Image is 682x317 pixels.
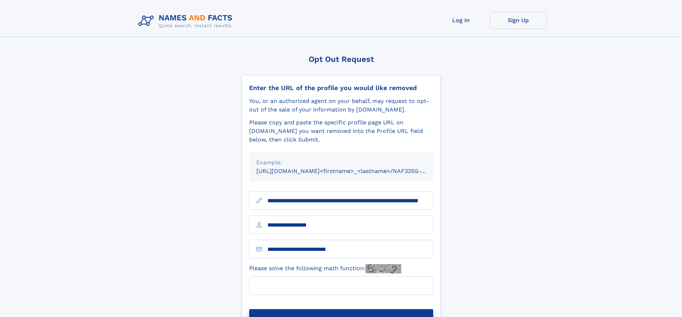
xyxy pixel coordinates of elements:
a: Log In [432,11,490,29]
div: Please copy and paste the specific profile page URL on [DOMAIN_NAME] you want removed into the Pr... [249,118,433,144]
small: [URL][DOMAIN_NAME]<firstname>_<lastname>/NAF325G-xxxxxxxx [256,168,447,174]
img: Logo Names and Facts [135,11,238,31]
div: Enter the URL of the profile you would like removed [249,84,433,92]
div: Example: [256,158,426,167]
div: You, or an authorized agent on your behalf, may request to opt-out of the sale of your informatio... [249,97,433,114]
label: Please solve the following math function: [249,264,401,273]
div: Opt Out Request [242,55,441,64]
a: Sign Up [490,11,547,29]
